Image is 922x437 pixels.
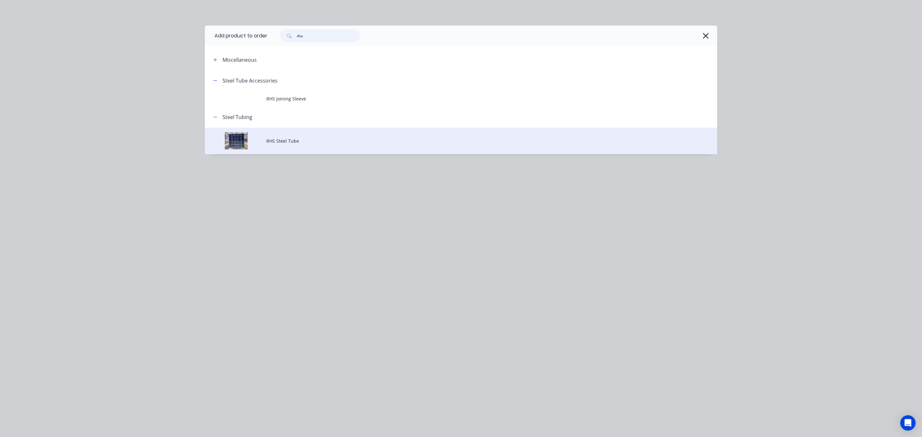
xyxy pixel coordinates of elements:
span: RHS Steel Tube [266,138,627,144]
div: Steel Tube Accessories [222,77,278,84]
span: RHS Joining Sleeve [266,95,627,102]
div: Steel Tubing [222,113,252,121]
input: Search... [297,29,360,42]
div: Miscellaneous [222,56,257,64]
div: Open Intercom Messenger [900,415,916,431]
div: Add product to order [205,26,267,46]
